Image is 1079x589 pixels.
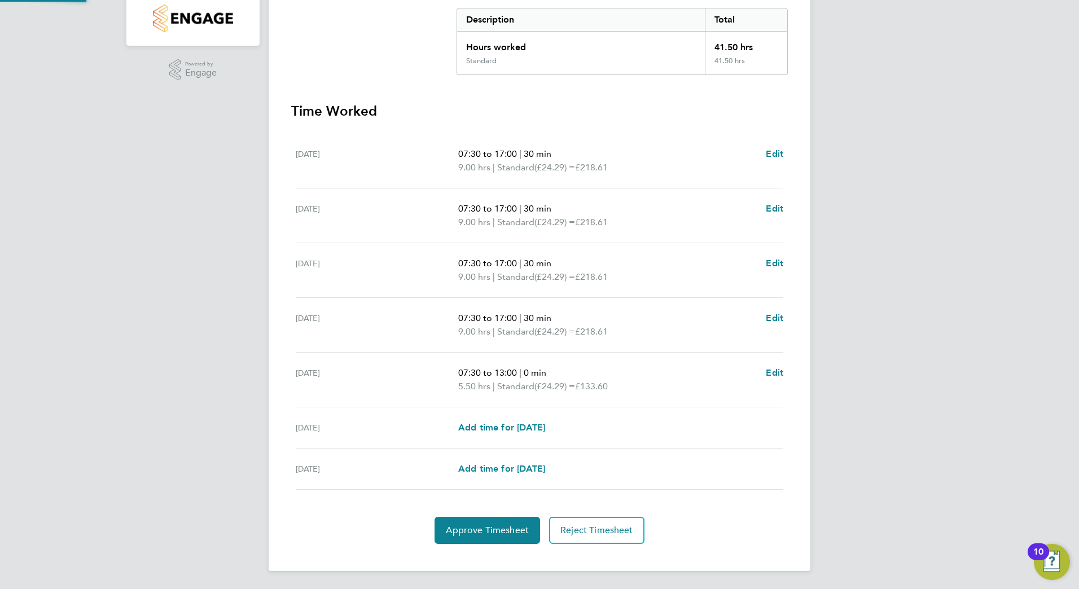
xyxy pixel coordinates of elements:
span: £133.60 [575,381,608,392]
span: | [519,203,521,214]
span: 07:30 to 17:00 [458,313,517,323]
span: | [519,258,521,269]
span: | [519,367,521,378]
span: Standard [497,380,534,393]
a: Edit [766,147,783,161]
span: Edit [766,258,783,269]
span: Reject Timesheet [560,525,633,536]
span: 30 min [524,148,551,159]
div: [DATE] [296,462,458,476]
span: Edit [766,203,783,214]
span: Standard [497,161,534,174]
a: Edit [766,257,783,270]
a: Powered byEngage [169,59,217,81]
span: £218.61 [575,271,608,282]
span: Standard [497,325,534,339]
div: Hours worked [457,32,705,56]
span: 5.50 hrs [458,381,490,392]
div: [DATE] [296,147,458,174]
div: [DATE] [296,421,458,434]
span: | [493,326,495,337]
div: [DATE] [296,202,458,229]
div: Summary [457,8,788,75]
div: [DATE] [296,257,458,284]
span: Engage [185,68,217,78]
span: (£24.29) = [534,381,575,392]
span: Add time for [DATE] [458,422,545,433]
a: Edit [766,311,783,325]
span: £218.61 [575,217,608,227]
span: | [519,148,521,159]
a: Go to home page [140,5,246,32]
div: Description [457,8,705,31]
span: 07:30 to 17:00 [458,203,517,214]
span: Standard [497,216,534,229]
span: Edit [766,367,783,378]
button: Approve Timesheet [435,517,540,544]
span: | [493,271,495,282]
div: 10 [1033,552,1043,566]
span: | [493,381,495,392]
span: 07:30 to 17:00 [458,258,517,269]
span: | [493,217,495,227]
span: 0 min [524,367,546,378]
button: Open Resource Center, 10 new notifications [1034,544,1070,580]
a: Edit [766,366,783,380]
span: 30 min [524,313,551,323]
span: 30 min [524,203,551,214]
span: 30 min [524,258,551,269]
span: (£24.29) = [534,271,575,282]
a: Edit [766,202,783,216]
img: countryside-properties-logo-retina.png [153,5,233,32]
span: Approve Timesheet [446,525,529,536]
span: Add time for [DATE] [458,463,545,474]
span: £218.61 [575,326,608,337]
span: | [493,162,495,173]
a: Add time for [DATE] [458,421,545,434]
span: Powered by [185,59,217,69]
button: Reject Timesheet [549,517,644,544]
span: Edit [766,313,783,323]
div: Total [705,8,787,31]
div: [DATE] [296,311,458,339]
h3: Time Worked [291,102,788,120]
a: Add time for [DATE] [458,462,545,476]
span: | [519,313,521,323]
span: 9.00 hrs [458,217,490,227]
span: 9.00 hrs [458,326,490,337]
span: 07:30 to 13:00 [458,367,517,378]
span: 9.00 hrs [458,271,490,282]
span: Standard [497,270,534,284]
span: (£24.29) = [534,217,575,227]
span: Edit [766,148,783,159]
div: [DATE] [296,366,458,393]
div: 41.50 hrs [705,32,787,56]
span: £218.61 [575,162,608,173]
div: 41.50 hrs [705,56,787,74]
span: 9.00 hrs [458,162,490,173]
span: (£24.29) = [534,326,575,337]
div: Standard [466,56,497,65]
span: 07:30 to 17:00 [458,148,517,159]
span: (£24.29) = [534,162,575,173]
